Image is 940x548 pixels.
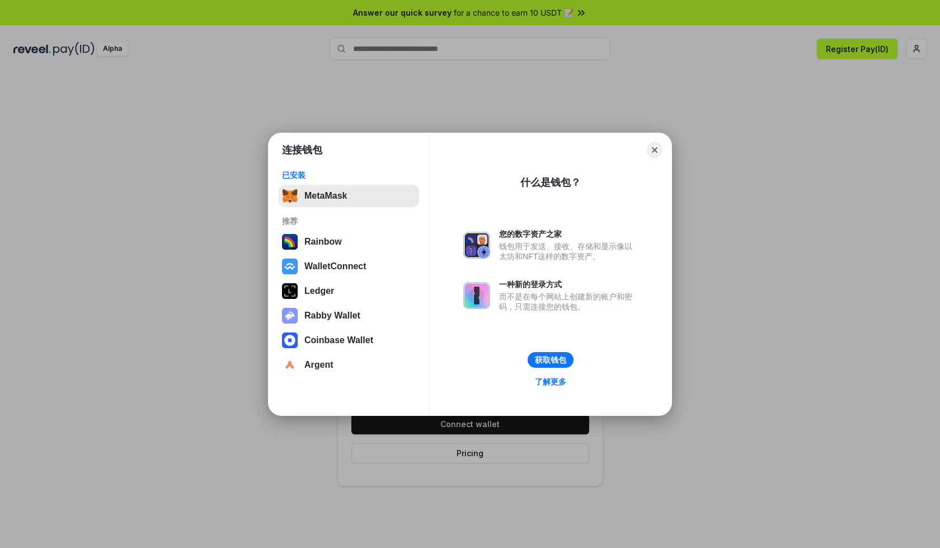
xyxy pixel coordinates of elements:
[282,283,298,299] img: svg+xml,%3Csvg%20xmlns%3D%22http%3A%2F%2Fwww.w3.org%2F2000%2Fsvg%22%20width%3D%2228%22%20height%3...
[463,282,490,309] img: svg+xml,%3Csvg%20xmlns%3D%22http%3A%2F%2Fwww.w3.org%2F2000%2Fsvg%22%20fill%3D%22none%22%20viewBox...
[282,357,298,373] img: svg+xml,%3Csvg%20width%3D%2228%22%20height%3D%2228%22%20viewBox%3D%220%200%2028%2028%22%20fill%3D...
[499,292,638,312] div: 而不是在每个网站上创建新的账户和密码，只需连接您的钱包。
[279,305,419,327] button: Rabby Wallet
[304,261,366,271] div: WalletConnect
[463,232,490,259] img: svg+xml,%3Csvg%20xmlns%3D%22http%3A%2F%2Fwww.w3.org%2F2000%2Fsvg%22%20fill%3D%22none%22%20viewBox...
[282,143,322,157] h1: 连接钱包
[535,377,566,387] div: 了解更多
[304,191,347,201] div: MetaMask
[499,229,638,239] div: 您的数字资产之家
[499,241,638,261] div: 钱包用于发送、接收、存储和显示像以太坊和NFT这样的数字资产。
[528,352,574,368] button: 获取钱包
[282,234,298,250] img: svg+xml,%3Csvg%20width%3D%22120%22%20height%3D%22120%22%20viewBox%3D%220%200%20120%20120%22%20fil...
[279,354,419,376] button: Argent
[282,188,298,204] img: svg+xml,%3Csvg%20fill%3D%22none%22%20height%3D%2233%22%20viewBox%3D%220%200%2035%2033%22%20width%...
[304,311,360,321] div: Rabby Wallet
[279,280,419,302] button: Ledger
[282,216,416,226] div: 推荐
[279,231,419,253] button: Rainbow
[304,286,334,296] div: Ledger
[304,360,333,370] div: Argent
[520,176,581,189] div: 什么是钱包？
[647,142,662,158] button: Close
[282,170,416,180] div: 已安装
[304,335,373,345] div: Coinbase Wallet
[304,237,342,247] div: Rainbow
[279,255,419,278] button: WalletConnect
[499,279,638,289] div: 一种新的登录方式
[282,332,298,348] img: svg+xml,%3Csvg%20width%3D%2228%22%20height%3D%2228%22%20viewBox%3D%220%200%2028%2028%22%20fill%3D...
[279,185,419,207] button: MetaMask
[535,355,566,365] div: 获取钱包
[528,374,573,389] a: 了解更多
[282,308,298,324] img: svg+xml,%3Csvg%20xmlns%3D%22http%3A%2F%2Fwww.w3.org%2F2000%2Fsvg%22%20fill%3D%22none%22%20viewBox...
[279,329,419,352] button: Coinbase Wallet
[282,259,298,274] img: svg+xml,%3Csvg%20width%3D%2228%22%20height%3D%2228%22%20viewBox%3D%220%200%2028%2028%22%20fill%3D...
